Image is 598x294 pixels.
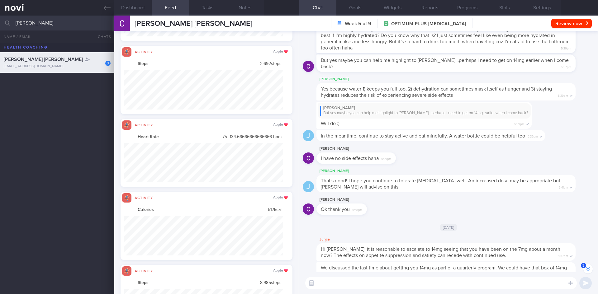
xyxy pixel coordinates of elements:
span: But yes maybe you can help me highlight to [PERSON_NAME]…perhaps I need to get on 14mg earlier wh... [321,58,569,69]
span: Ok thank you [321,207,350,212]
div: J [303,181,314,193]
span: Yes because water 1) keeps you full too, 2) dehydration can sometimes mask itself as hunger and 3... [321,86,552,98]
div: Apple [273,49,288,54]
div: But yes maybe you can help me highlight to [PERSON_NAME]…perhaps I need to get on 14mg earlier wh... [320,111,528,116]
span: 3 [581,263,586,268]
div: Apple [273,195,288,200]
div: Junjie [316,236,594,243]
span: I have no side effects haha [321,156,379,161]
span: That's good! I hope you continue to tolerate [MEDICAL_DATA] well. An increased dose may be approp... [321,178,560,189]
span: 5:39pm [514,120,524,126]
span: In the meantime, continue to stay active and eat mindfully. A water bottle could be helpful too [321,133,525,138]
span: 5:36pm [561,45,571,51]
div: [PERSON_NAME] [316,167,594,175]
button: 3 [583,264,593,273]
div: [EMAIL_ADDRESS][DOMAIN_NAME] [4,64,111,69]
strong: Steps [138,61,149,67]
div: Activity [131,122,156,127]
div: [PERSON_NAME] [316,145,415,152]
span: Hi [PERSON_NAME], it is reasonable to escalate to 14mg seeing that you have been on the 7mg about... [321,247,560,258]
span: 5:37pm [561,63,571,69]
span: 5:39pm [528,133,538,139]
div: Activity [131,195,156,200]
div: 3 [105,61,111,66]
div: J [303,130,314,142]
span: 5:39pm [381,155,392,161]
span: We discussed the last time about getting you 14mg as part of a quarterly program. We could have t... [321,265,567,277]
strong: Heart Rate [138,134,159,140]
div: Activity [131,49,156,54]
span: 5:39pm [558,92,568,98]
span: 517 kcal [268,207,282,213]
span: [PERSON_NAME] [PERSON_NAME] [4,57,83,62]
div: Apple [273,123,288,127]
span: 75 - 134.66666666666666 bpm [222,134,282,140]
span: 8,985 steps [260,280,282,286]
strong: Calories [138,207,154,213]
strong: Steps [138,280,149,286]
span: OPTIMUM-PLUS-[MEDICAL_DATA] [391,21,466,27]
div: [PERSON_NAME] [316,76,594,83]
span: 5:48pm [352,206,363,212]
span: Will do :) [321,121,339,126]
span: 4:57pm [558,252,568,258]
button: Review now [551,19,592,28]
span: 2,692 steps [260,61,282,67]
div: Activity [131,268,156,273]
span: 5:41pm [559,184,568,190]
div: Apple [273,268,288,273]
div: [PERSON_NAME] [316,196,386,203]
span: [PERSON_NAME] [PERSON_NAME] [135,20,252,27]
strong: Week 5 of 9 [345,21,371,27]
div: [PERSON_NAME] [320,106,528,111]
span: [DATE] [440,224,458,231]
button: Chats [89,30,114,43]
